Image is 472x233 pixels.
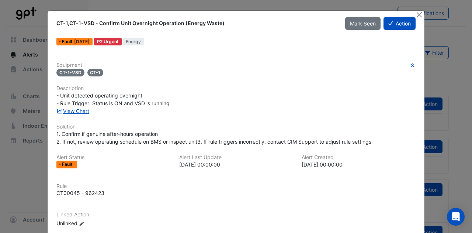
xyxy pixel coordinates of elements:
[56,154,170,161] h6: Alert Status
[62,162,74,167] span: Fault
[56,20,336,27] div: CT-1,CT-1-VSD - Confirm Unit Overnight Operation (Energy Waste)
[56,85,416,92] h6: Description
[383,17,416,30] button: Action
[62,40,74,44] span: Fault
[56,219,145,227] div: Unlinked
[56,69,84,76] span: CT-1-VSD
[447,208,465,226] div: Open Intercom Messenger
[179,154,293,161] h6: Alert Last Update
[56,212,416,218] h6: Linked Action
[179,161,293,168] div: [DATE] 00:00:00
[87,69,104,76] span: CT-1
[415,11,423,18] button: Close
[302,154,416,161] h6: Alert Created
[345,17,381,30] button: Mark Seen
[302,161,416,168] div: [DATE] 00:00:00
[74,39,90,44] span: Tue 09-Sep-2025 00:00 AEST
[56,92,170,106] span: - Unit detected operating overnight - Rule Trigger: Status is ON and VSD is running
[56,189,104,197] div: CT00045 - 962423
[94,38,122,45] div: P2 Urgent
[56,62,416,68] h6: Equipment
[56,124,416,130] h6: Solution
[56,183,416,189] h6: Rule
[79,221,84,226] fa-icon: Edit Linked Action
[56,108,89,114] a: View Chart
[123,38,144,45] span: Energy
[350,20,376,27] span: Mark Seen
[56,131,371,145] span: 1. Confirm if genuine after-hours operation 2. If not, review operating schedule on BMS or inspec...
